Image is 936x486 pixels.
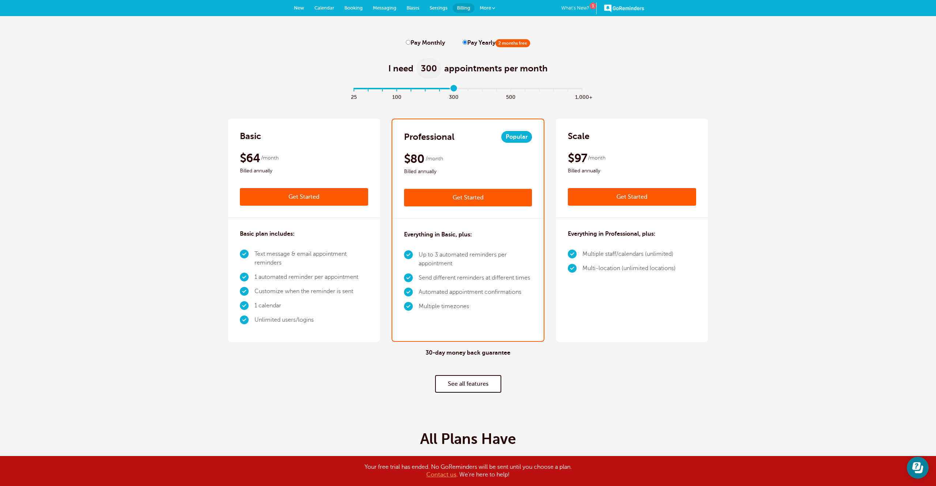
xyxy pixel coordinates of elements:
[388,63,414,74] span: I need
[294,5,304,11] span: New
[419,299,532,314] li: Multiple timezones
[240,188,368,206] a: Get Started
[419,248,532,271] li: Up to 3 automated reminders per appointment
[495,39,530,47] span: 2 months free
[254,247,368,270] li: Text message & email appointment reminders
[447,92,461,101] span: 300
[314,5,334,11] span: Calendar
[561,3,597,14] a: What's New?
[504,92,518,101] span: 500
[463,40,467,45] input: Pay Yearly2 months free
[582,261,676,276] li: Multi-location (unlimited locations)
[240,229,295,238] h3: Basic plan includes:
[344,5,363,11] span: Booking
[501,131,532,143] span: Popular
[254,270,368,284] li: 1 automated reminder per appointment
[407,5,419,11] span: Blasts
[406,40,445,46] label: Pay Monthly
[907,457,929,479] iframe: Resource center
[416,58,441,79] span: 300
[426,471,456,478] a: Contact us
[347,92,361,101] span: 25
[568,151,587,165] span: $97
[261,154,279,162] span: /month
[568,167,696,175] span: Billed annually
[435,375,501,393] a: See all features
[453,3,475,13] a: Billing
[390,92,404,101] span: 100
[373,5,396,11] span: Messaging
[404,167,532,176] span: Billed annually
[457,5,470,11] span: Billing
[582,247,676,261] li: Multiple staff/calendars (unlimited)
[406,40,411,45] input: Pay Monthly
[240,130,261,142] h2: Basic
[240,167,368,175] span: Billed annually
[588,154,605,162] span: /month
[480,5,491,11] span: More
[404,230,472,239] h3: Everything in Basic, plus:
[426,349,510,356] h4: 30-day money back guarantee
[404,131,454,143] h2: Professional
[568,188,696,206] a: Get Started
[404,152,424,166] span: $80
[575,92,589,101] span: 1,000+
[568,229,656,238] h3: Everything in Professional, plus:
[254,299,368,313] li: 1 calendar
[590,1,596,8] div: 1
[568,130,589,142] h2: Scale
[426,154,443,163] span: /month
[285,463,651,479] div: Your free trial has ended. No GoReminders will be sent until you choose a plan. . We're here to h...
[463,40,530,46] label: Pay Yearly
[419,285,532,299] li: Automated appointment confirmations
[430,5,448,11] span: Settings
[404,189,532,206] a: Get Started
[419,271,532,285] li: Send different reminders at different times
[254,284,368,299] li: Customize when the reminder is sent
[240,151,260,165] span: $64
[444,63,548,74] span: appointments per month
[420,430,516,448] h2: All Plans Have
[254,313,368,327] li: Unlimited users/logins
